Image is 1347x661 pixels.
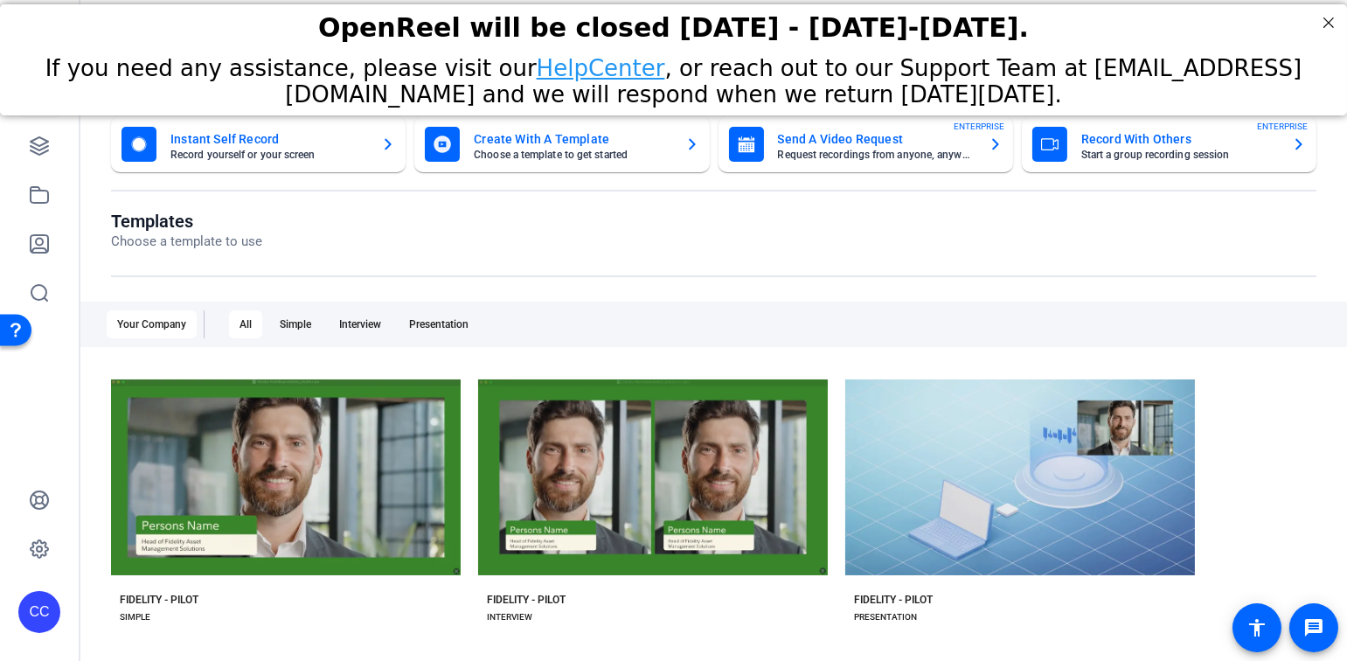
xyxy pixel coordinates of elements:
[107,310,197,338] div: Your Company
[170,150,367,160] mat-card-subtitle: Record yourself or your screen
[1081,150,1278,160] mat-card-subtitle: Start a group recording session
[1303,617,1324,638] mat-icon: message
[120,610,150,624] div: SIMPLE
[111,116,406,172] button: Instant Self RecordRecord yourself or your screen
[22,8,1325,38] div: OpenReel will be closed [DATE] - [DATE]-[DATE].
[487,610,532,624] div: INTERVIEW
[719,116,1013,172] button: Send A Video RequestRequest recordings from anyone, anywhereENTERPRISE
[778,129,975,150] mat-card-title: Send A Video Request
[111,232,262,252] p: Choose a template to use
[1081,129,1278,150] mat-card-title: Record With Others
[854,593,933,607] div: FIDELITY - PILOT
[18,591,60,633] div: CC
[954,120,1004,133] span: ENTERPRISE
[120,593,198,607] div: FIDELITY - PILOT
[1246,617,1267,638] mat-icon: accessibility
[1257,120,1308,133] span: ENTERPRISE
[170,129,367,150] mat-card-title: Instant Self Record
[111,211,262,232] h1: Templates
[474,129,670,150] mat-card-title: Create With A Template
[229,310,262,338] div: All
[399,310,479,338] div: Presentation
[778,150,975,160] mat-card-subtitle: Request recordings from anyone, anywhere
[45,51,1302,103] span: If you need any assistance, please visit our , or reach out to our Support Team at [EMAIL_ADDRESS...
[269,310,322,338] div: Simple
[537,51,665,77] a: HelpCenter
[414,116,709,172] button: Create With A TemplateChoose a template to get started
[474,150,670,160] mat-card-subtitle: Choose a template to get started
[487,593,566,607] div: FIDELITY - PILOT
[329,310,392,338] div: Interview
[854,610,917,624] div: PRESENTATION
[1022,116,1316,172] button: Record With OthersStart a group recording sessionENTERPRISE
